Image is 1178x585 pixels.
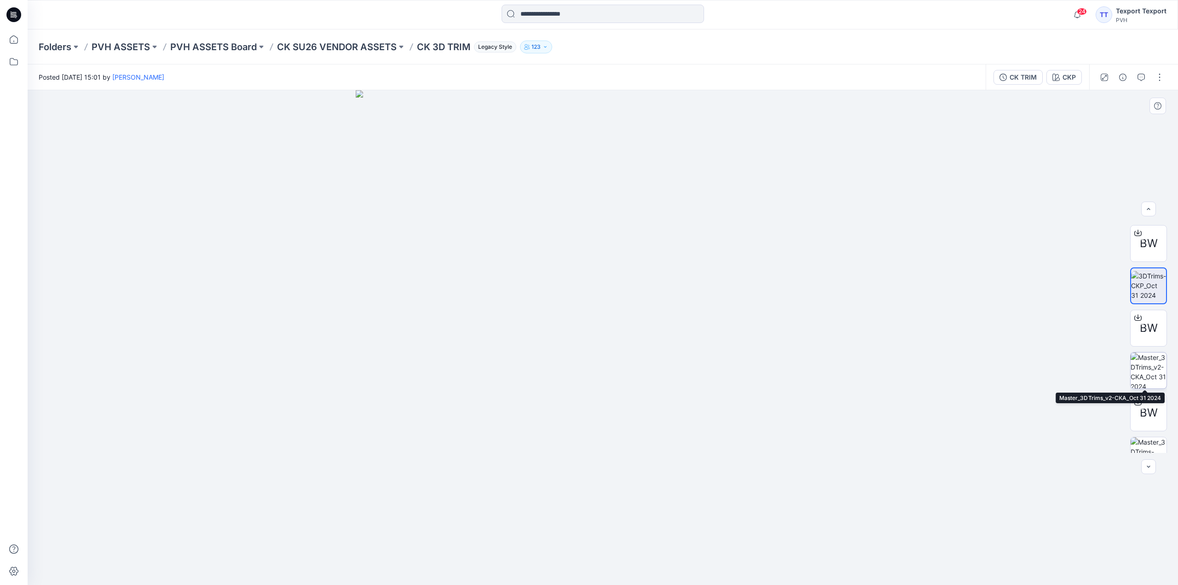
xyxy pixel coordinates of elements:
a: CK SU26 VENDOR ASSETS [277,41,397,53]
div: CKP [1063,72,1076,82]
img: Master_3DTrims_v2-CKA_Oct 31 2024 [1131,353,1166,388]
button: CK TRIM [993,70,1043,85]
span: BW [1140,235,1158,252]
div: Texport Texport [1116,6,1166,17]
span: 24 [1077,8,1087,15]
button: Details [1115,70,1130,85]
span: BW [1140,320,1158,336]
div: PVH [1116,17,1166,23]
img: eyJhbGciOiJIUzI1NiIsImtpZCI6IjAiLCJzbHQiOiJzZXMiLCJ0eXAiOiJKV1QifQ.eyJkYXRhIjp7InR5cGUiOiJzdG9yYW... [356,90,850,585]
a: Folders [39,41,71,53]
span: BW [1140,405,1158,421]
span: Legacy Style [474,41,516,52]
div: CK TRIM [1010,72,1037,82]
div: TT [1096,6,1112,23]
button: Legacy Style [470,41,516,53]
a: PVH ASSETS [92,41,150,53]
p: CK 3D TRIM [417,41,470,53]
a: PVH ASSETS Board [170,41,257,53]
button: 123 [520,41,552,53]
a: [PERSON_NAME] [112,73,164,81]
button: CKP [1046,70,1082,85]
img: 3DTrims-CKP_Oct 31 2024 [1131,271,1166,300]
span: Posted [DATE] 15:01 by [39,72,164,82]
img: Master_3DTrims-CKA_Oct 31 2024 [1131,437,1166,473]
p: 123 [531,42,541,52]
